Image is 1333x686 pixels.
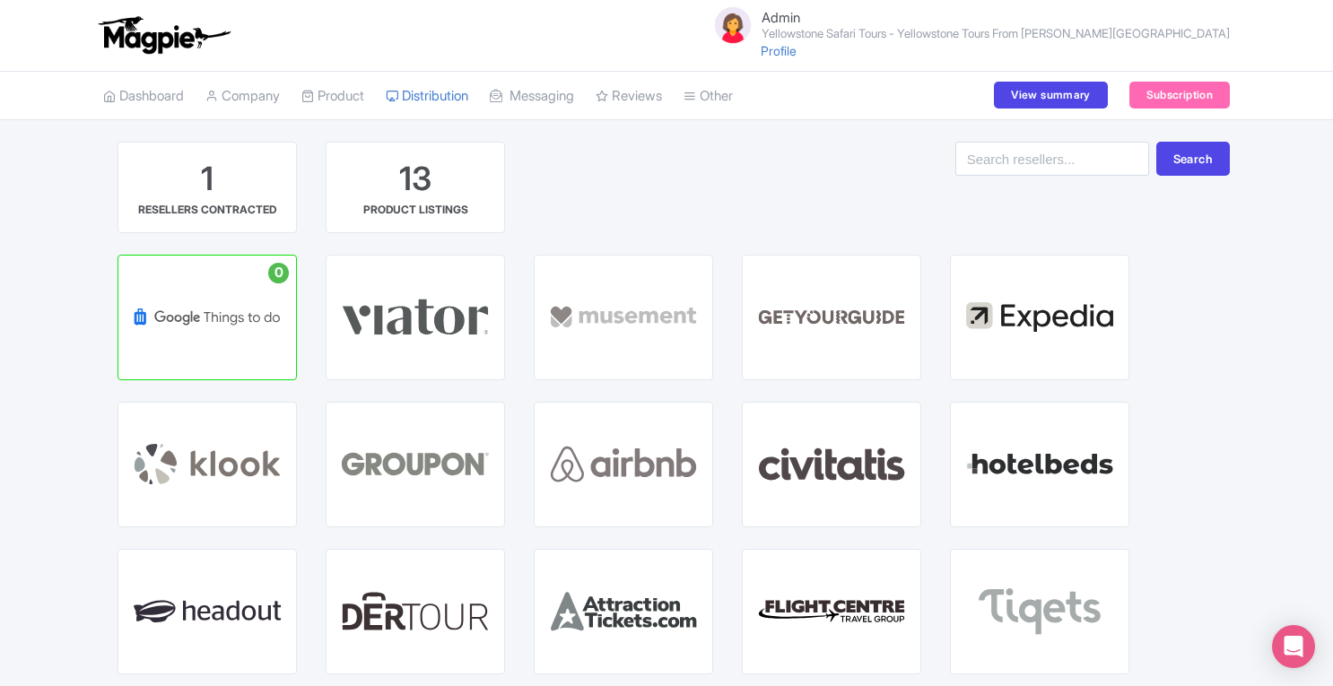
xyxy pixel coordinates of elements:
a: Dashboard [103,72,184,121]
div: RESELLERS CONTRACTED [138,202,276,218]
div: 1 [201,157,213,202]
button: Search [1156,142,1230,176]
a: Messaging [490,72,574,121]
span: Admin [762,9,800,26]
img: avatar_key_member-9c1dde93af8b07d7383eb8b5fb890c87.png [711,4,754,47]
a: Reviews [596,72,662,121]
a: 13 PRODUCT LISTINGS [326,142,505,233]
a: Other [684,72,733,121]
img: logo-ab69f6fb50320c5b225c76a69d11143b.png [94,15,233,55]
div: Open Intercom Messenger [1272,625,1315,668]
a: 0 [118,255,297,380]
a: View summary [994,82,1107,109]
input: Search resellers... [955,142,1149,176]
div: 13 [399,157,431,202]
div: PRODUCT LISTINGS [363,202,468,218]
a: 1 RESELLERS CONTRACTED [118,142,297,233]
a: Company [205,72,280,121]
small: Yellowstone Safari Tours - Yellowstone Tours From [PERSON_NAME][GEOGRAPHIC_DATA] [762,28,1230,39]
a: Distribution [386,72,468,121]
a: Subscription [1129,82,1230,109]
a: Admin Yellowstone Safari Tours - Yellowstone Tours From [PERSON_NAME][GEOGRAPHIC_DATA] [701,4,1230,47]
a: Product [301,72,364,121]
a: Profile [761,43,797,58]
